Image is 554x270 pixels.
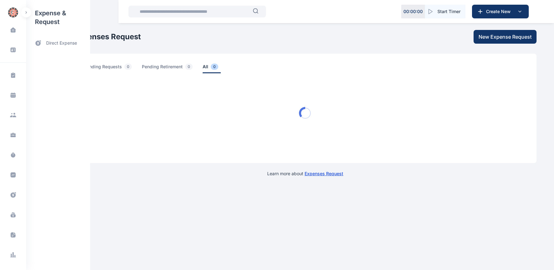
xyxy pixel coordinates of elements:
[472,5,529,18] button: Create New
[267,171,343,177] p: Learn more about
[84,64,134,73] span: pending requests
[403,8,423,15] p: 00 : 00 : 00
[305,171,343,176] a: Expenses Request
[124,64,132,70] span: 0
[46,40,77,46] span: direct expense
[142,64,195,73] span: pending retirement
[479,33,532,41] span: New Expense Request
[474,30,537,44] button: New Expense Request
[185,64,193,70] span: 0
[74,32,141,42] h1: Expenses Request
[142,64,203,73] a: pending retirement0
[203,64,221,73] span: all
[26,35,90,51] a: direct expense
[211,64,218,70] span: 0
[203,64,228,73] a: all0
[425,5,465,18] button: Start Timer
[84,64,142,73] a: pending requests0
[437,8,460,15] span: Start Timer
[484,8,516,15] span: Create New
